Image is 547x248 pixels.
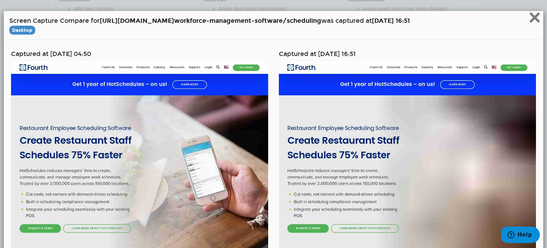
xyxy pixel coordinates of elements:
button: Close [528,11,541,26]
span: [URL][DOMAIN_NAME] [100,17,174,25]
strong: [DATE] 16:51 [372,17,410,25]
span: heduling [293,17,321,25]
span: × [528,5,541,29]
h4: Captured at [DATE] 16:51 [279,51,536,57]
span: workforce-management-software/sc [174,17,293,25]
h4: Captured at [DATE] 04:50 [11,51,268,57]
h4: Screen Capture Compare for was captured at [9,16,538,34]
iframe: Opens a widget where you can find more information [501,227,540,244]
span: Compare Desktop Screenshots [9,26,35,35]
